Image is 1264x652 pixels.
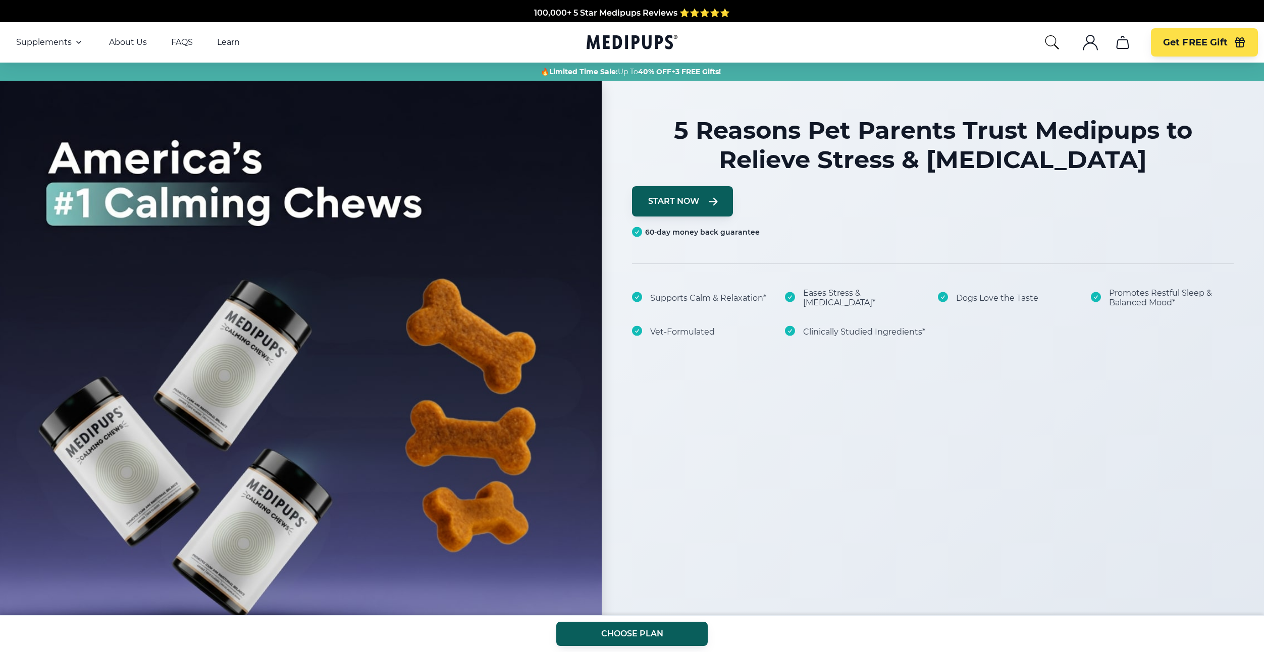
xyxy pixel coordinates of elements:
span: Start Now [648,196,699,206]
a: Medipups [587,33,677,53]
a: FAQS [171,37,193,47]
button: Get FREE Gift [1151,28,1258,57]
span: Choose Plan [601,629,663,639]
button: Start Now [632,186,733,216]
button: account [1078,30,1102,55]
span: 🔥 Up To + [541,67,721,77]
span: Supports Calm & Relaxation* [650,293,766,303]
span: Supplements [16,37,72,47]
a: About Us [109,37,147,47]
button: Supplements [16,36,85,48]
span: Get FREE Gift [1163,37,1228,48]
span: Clinically Studied Ingredients* [803,327,925,337]
h1: 5 Reasons Pet Parents Trust Medipups to Relieve Stress & [MEDICAL_DATA] [632,116,1234,174]
button: search [1044,34,1060,50]
button: Choose Plan [556,622,708,646]
button: cart [1111,30,1135,55]
a: Learn [217,37,240,47]
span: Eases Stress & [MEDICAL_DATA]* [803,288,928,307]
span: 100,000+ 5 Star Medipups Reviews ⭐️⭐️⭐️⭐️⭐️ [534,5,730,15]
span: Vet-Formulated [650,327,715,337]
span: Dogs Love the Taste [956,293,1038,303]
span: Promotes Restful Sleep & Balanced Mood* [1109,288,1234,307]
span: Made In The [GEOGRAPHIC_DATA] from domestic & globally sourced ingredients [464,17,800,27]
div: 60-day money back guarantee [632,227,1234,237]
